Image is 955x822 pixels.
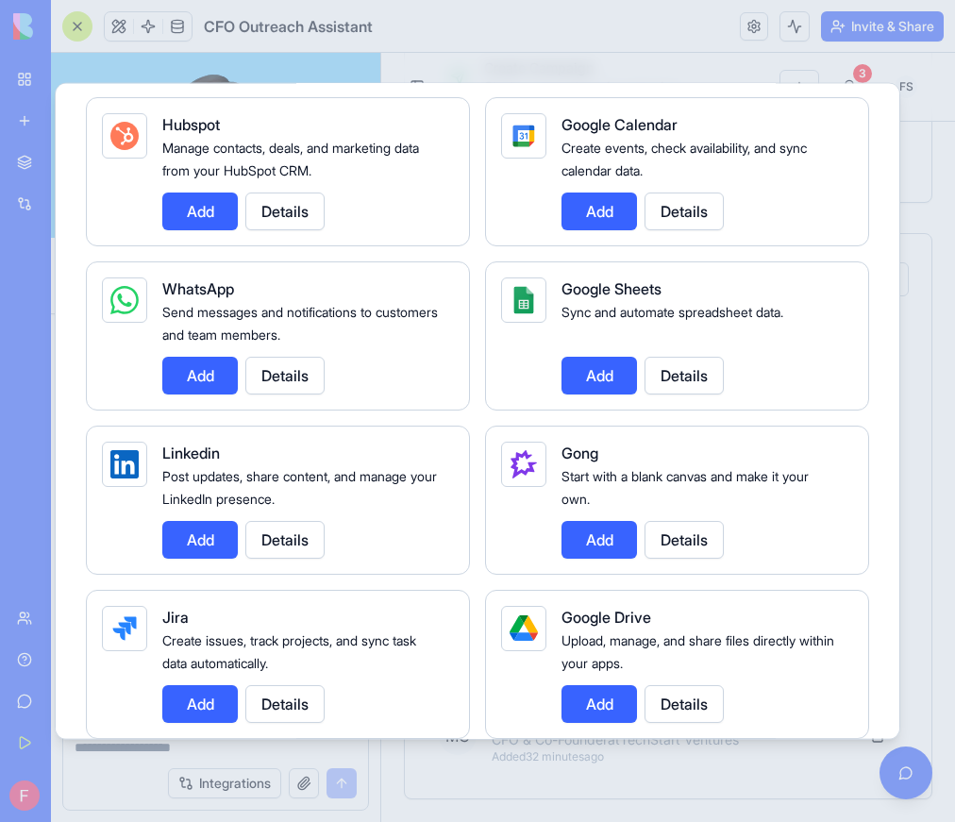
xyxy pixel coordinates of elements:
[645,520,724,558] button: Details
[110,466,235,489] p: [PERSON_NAME]
[110,561,235,583] p: [PERSON_NAME]
[46,212,327,235] div: Recent Prospect Activity
[498,15,551,53] button: FS
[58,381,95,419] span: LW
[103,92,328,111] div: Create and edit message templates
[46,59,528,126] button: Manage TemplatesCreate and edit message templates
[162,114,220,133] span: Hubspot
[645,192,724,229] button: Details
[46,92,528,111] a: Manage TemplatesCreate and edit message templates
[561,278,662,297] span: Google Sheets
[245,684,325,722] button: Details
[162,278,234,297] span: WhatsApp
[162,443,220,461] span: Linkedin
[162,684,238,722] button: Add
[110,678,463,696] p: CFO & Co-Founder at TechStart Ventures
[162,192,238,229] button: Add
[110,696,463,712] p: Added 32 minutes ago
[110,319,463,334] p: Added 2 minutes ago
[162,356,238,394] button: Add
[561,684,637,722] button: Add
[58,570,95,608] span: JM
[513,23,536,45] span: F S
[243,562,341,582] div: Not Contacted
[58,287,95,325] img: f0bae20cc27de4ef184ec73c32d641f8
[110,655,235,678] p: [PERSON_NAME]
[110,489,463,508] p: CFO at GrowthCorp [GEOGRAPHIC_DATA]
[243,373,341,394] div: Not Contacted
[645,356,724,394] button: Details
[110,583,463,602] p: Fractional CFO at Startup Finance Solutions
[561,303,783,319] span: Sync and automate spreadsheet data.
[162,631,416,670] span: Create issues, track projects, and sync task data automatically.
[561,467,809,506] span: Start with a blank canvas and make it your own.
[110,413,463,428] p: Added 32 minutes ago
[243,467,341,488] div: Not Contacted
[645,684,724,722] button: Details
[110,300,463,319] p: Chief Financial Officer at Five Nines
[449,15,487,53] button: 3
[110,508,463,523] p: Added 32 minutes ago
[561,520,637,558] button: Add
[58,476,95,513] span: DT
[110,372,235,394] p: [PERSON_NAME]
[245,356,325,394] button: Details
[110,394,463,413] p: Fractional CFO & Advisor at Chicago Startup Advisors
[162,303,438,342] span: Send messages and notifications to customers and team members.
[243,656,341,677] div: Not Contacted
[561,114,678,133] span: Google Calendar
[561,139,807,177] span: Create events, check availability, and sync calendar data.
[103,74,328,92] div: Manage Templates
[245,192,325,229] button: Details
[561,443,598,461] span: Gong
[561,631,834,670] span: Upload, manage, and share files directly within your apps.
[162,139,419,177] span: Manage contacts, deals, and marketing data from your HubSpot CRM.
[162,467,437,506] span: Post updates, share content, and manage your LinkedIn presence.
[561,192,637,229] button: Add
[110,277,235,300] p: [PERSON_NAME]
[427,210,528,243] button: View All
[245,520,325,558] button: Details
[162,607,189,626] span: Jira
[561,607,651,626] span: Google Drive
[162,520,238,558] button: Add
[472,11,491,30] div: 3
[58,664,95,702] span: MC
[110,602,463,617] p: Added 32 minutes ago
[243,278,341,299] div: Not Contacted
[561,356,637,394] button: Add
